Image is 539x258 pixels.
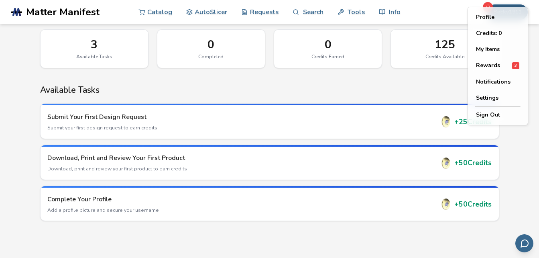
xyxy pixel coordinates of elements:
h3: Download, Print and Review Your First Product [47,154,435,162]
span: Notifications [476,79,511,85]
div: 3 [49,38,140,51]
div: + 25 Credits [440,116,492,127]
div: Credits Earned [283,54,373,59]
h3: Complete Your Profile [47,195,435,204]
div: + 50 Credits [440,158,492,169]
img: Mattercoin [440,199,452,210]
button: Credits: 0 [470,25,526,41]
p: Add a profile picture and secure your username [47,207,435,214]
p: Download, print and review your first product to earn credits [47,165,435,172]
button: Sign Out [470,107,526,123]
span: Matter Manifest [26,6,100,18]
div: Available Tasks [49,54,140,59]
button: My Items [470,41,526,57]
button: Send feedback via email [515,234,533,252]
span: 3 [512,62,519,69]
div: 125 [399,38,490,51]
button: Profile [470,9,526,25]
span: Rewards [476,62,500,69]
div: Becky1911 [468,7,528,125]
div: Credits Available [399,54,490,59]
img: Mattercoin [440,116,452,127]
img: Mattercoin [440,158,452,169]
div: + 50 Credits [440,199,492,210]
div: 0 [166,38,256,51]
h3: Submit Your First Design Request [47,113,435,121]
div: Completed [166,54,256,59]
p: Submit your first design request to earn credits [47,124,435,131]
h2: Available Tasks [40,85,499,95]
button: Becky1911 [487,4,528,20]
div: 0 [283,38,373,51]
button: Settings [470,90,526,106]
